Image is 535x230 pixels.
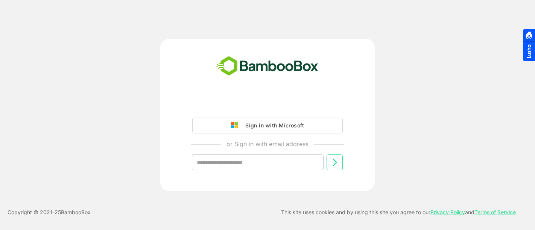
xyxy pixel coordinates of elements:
[192,118,343,133] button: Sign in with Microsoft
[212,54,322,79] img: bamboobox
[226,139,309,148] p: or Sign in with email address
[430,209,465,215] a: Privacy Policy
[8,208,91,217] p: Copyright © 2021- 25 BambooBox
[231,122,242,129] img: google
[281,208,516,217] p: This site uses cookies and by using this site you agree to our and
[242,121,304,130] div: Sign in with Microsoft
[474,209,516,215] a: Terms of Service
